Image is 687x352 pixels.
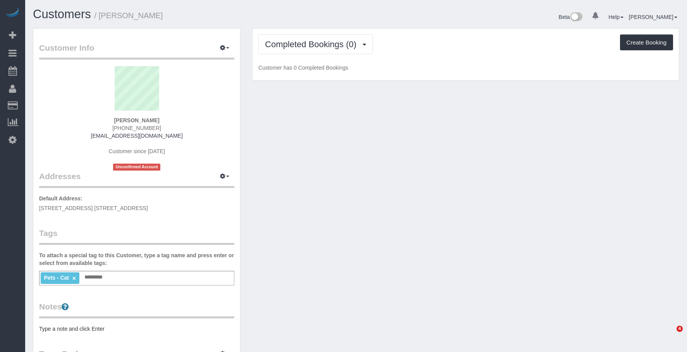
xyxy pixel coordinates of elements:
[114,117,159,123] strong: [PERSON_NAME]
[91,133,183,139] a: [EMAIL_ADDRESS][DOMAIN_NAME]
[5,8,20,19] img: Automaid Logo
[72,275,76,282] a: ×
[113,164,160,170] span: Unconfirmed Account
[661,326,679,344] iframe: Intercom live chat
[94,11,163,20] small: / [PERSON_NAME]
[39,301,234,318] legend: Notes
[258,34,373,54] button: Completed Bookings (0)
[559,14,583,20] a: Beta
[39,42,234,60] legend: Customer Info
[677,326,683,332] span: 4
[39,325,234,333] pre: Type a note and click Enter
[39,195,82,202] label: Default Address:
[629,14,677,20] a: [PERSON_NAME]
[112,125,161,131] span: [PHONE_NUMBER]
[620,34,673,51] button: Create Booking
[33,7,91,21] a: Customers
[258,64,673,72] p: Customer has 0 Completed Bookings
[608,14,623,20] a: Help
[44,275,69,281] span: Pets - Cat
[39,251,234,267] label: To attach a special tag to this Customer, type a tag name and press enter or select from availabl...
[39,227,234,245] legend: Tags
[570,12,582,22] img: New interface
[109,148,165,154] span: Customer since [DATE]
[265,39,360,49] span: Completed Bookings (0)
[39,205,148,211] span: [STREET_ADDRESS] [STREET_ADDRESS]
